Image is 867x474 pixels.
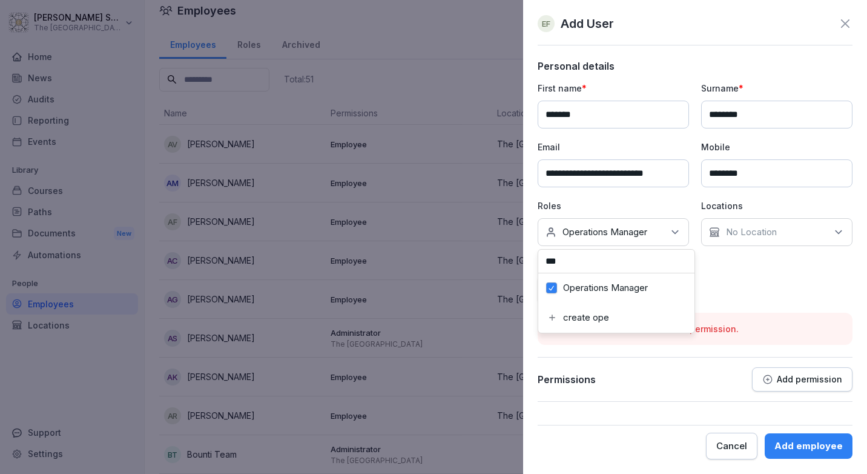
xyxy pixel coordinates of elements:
p: Permissions [538,373,596,386]
div: EF [538,15,555,32]
button: Add permission [752,367,852,392]
button: Cancel [706,433,757,459]
p: Operations Manager [562,226,647,238]
p: Email [538,141,689,153]
p: Surname [701,82,852,95]
div: Add employee [774,439,843,453]
label: Operations Manager [563,282,648,293]
button: Add employee [765,433,852,459]
p: Roles [538,199,689,212]
p: Add permission [777,375,842,384]
div: Cancel [716,439,747,453]
p: No Location [726,226,777,238]
p: Please select a location or add a permission. [547,322,843,335]
p: Locations [701,199,852,212]
p: Mobile [701,141,852,153]
p: First name [538,82,689,95]
p: Personal details [538,60,852,72]
div: create ope [546,312,687,324]
p: Add User [561,15,614,33]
